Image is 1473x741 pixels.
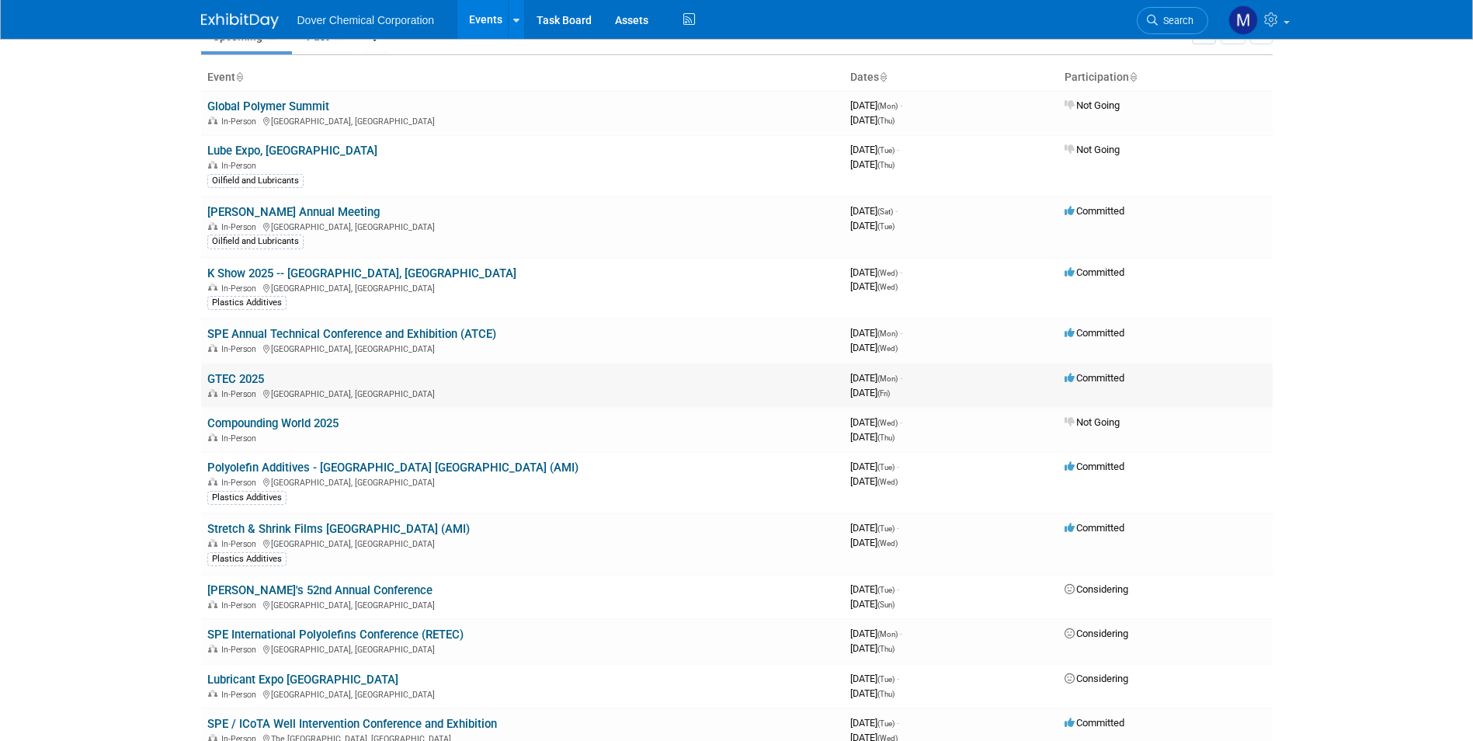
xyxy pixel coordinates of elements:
span: Committed [1065,717,1124,729]
span: (Tue) [877,586,895,594]
span: Committed [1065,327,1124,339]
span: (Mon) [877,329,898,338]
div: Oilfield and Lubricants [207,235,304,249]
div: [GEOGRAPHIC_DATA], [GEOGRAPHIC_DATA] [207,114,838,127]
div: [GEOGRAPHIC_DATA], [GEOGRAPHIC_DATA] [207,387,838,399]
span: Not Going [1065,99,1120,111]
img: In-Person Event [208,600,217,608]
span: - [900,99,902,111]
img: In-Person Event [208,284,217,291]
span: (Wed) [877,539,898,548]
span: - [897,461,899,472]
span: In-Person [221,690,261,700]
div: [GEOGRAPHIC_DATA], [GEOGRAPHIC_DATA] [207,598,838,611]
span: (Wed) [877,283,898,291]
span: (Thu) [877,161,895,169]
span: Committed [1065,372,1124,384]
span: [DATE] [850,628,902,639]
span: - [897,673,899,684]
th: Dates [844,64,1058,91]
img: Matt Fender [1228,5,1258,35]
img: In-Person Event [208,344,217,352]
div: Plastics Additives [207,296,287,310]
span: Committed [1065,461,1124,472]
span: - [897,144,899,155]
th: Event [201,64,844,91]
span: (Wed) [877,344,898,353]
span: [DATE] [850,372,902,384]
span: [DATE] [850,537,898,548]
a: Sort by Event Name [235,71,243,83]
span: (Tue) [877,675,895,684]
span: - [900,416,902,428]
span: [DATE] [850,522,899,534]
span: [DATE] [850,598,895,610]
span: Committed [1065,266,1124,278]
img: In-Person Event [208,645,217,652]
span: (Mon) [877,630,898,638]
a: Sort by Participation Type [1129,71,1137,83]
span: (Tue) [877,463,895,471]
img: In-Person Event [208,222,217,230]
span: In-Person [221,478,261,488]
span: [DATE] [850,158,895,170]
span: [DATE] [850,687,895,699]
img: In-Person Event [208,389,217,397]
a: SPE Annual Technical Conference and Exhibition (ATCE) [207,327,496,341]
span: [DATE] [850,114,895,126]
img: ExhibitDay [201,13,279,29]
span: [DATE] [850,327,902,339]
img: In-Person Event [208,478,217,485]
span: [DATE] [850,144,899,155]
span: [DATE] [850,205,898,217]
span: Committed [1065,522,1124,534]
span: Considering [1065,673,1128,684]
th: Participation [1058,64,1273,91]
a: SPE / ICoTA Well Intervention Conference and Exhibition [207,717,497,731]
a: Stretch & Shrink Films [GEOGRAPHIC_DATA] (AMI) [207,522,470,536]
span: (Mon) [877,374,898,383]
span: [DATE] [850,583,899,595]
div: [GEOGRAPHIC_DATA], [GEOGRAPHIC_DATA] [207,475,838,488]
span: (Tue) [877,222,895,231]
span: (Wed) [877,478,898,486]
a: SPE International Polyolefins Conference (RETEC) [207,628,464,642]
span: (Fri) [877,389,890,398]
span: - [900,266,902,278]
span: (Thu) [877,433,895,442]
div: Plastics Additives [207,491,287,505]
span: - [897,583,899,595]
span: (Mon) [877,102,898,110]
a: Search [1137,7,1208,34]
img: In-Person Event [208,117,217,124]
img: In-Person Event [208,433,217,441]
a: Lubricant Expo [GEOGRAPHIC_DATA] [207,673,398,687]
span: In-Person [221,433,261,444]
a: Global Polymer Summit [207,99,329,113]
span: (Tue) [877,524,895,533]
span: [DATE] [850,642,895,654]
span: - [900,628,902,639]
a: Lube Expo, [GEOGRAPHIC_DATA] [207,144,377,158]
span: In-Person [221,645,261,655]
span: [DATE] [850,280,898,292]
span: (Sat) [877,207,893,216]
span: In-Person [221,389,261,399]
span: [DATE] [850,475,898,487]
span: [DATE] [850,387,890,398]
div: [GEOGRAPHIC_DATA], [GEOGRAPHIC_DATA] [207,642,838,655]
a: Sort by Start Date [879,71,887,83]
div: [GEOGRAPHIC_DATA], [GEOGRAPHIC_DATA] [207,342,838,354]
span: (Sun) [877,600,895,609]
span: - [897,717,899,729]
span: (Wed) [877,269,898,277]
span: [DATE] [850,431,895,443]
span: Not Going [1065,416,1120,428]
span: Dover Chemical Corporation [297,14,435,26]
span: In-Person [221,539,261,549]
span: Not Going [1065,144,1120,155]
span: (Tue) [877,719,895,728]
span: (Thu) [877,645,895,653]
span: [DATE] [850,99,902,111]
span: (Tue) [877,146,895,155]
